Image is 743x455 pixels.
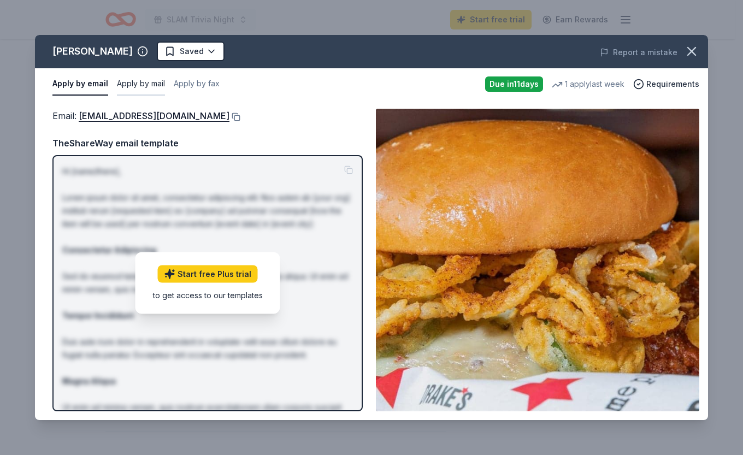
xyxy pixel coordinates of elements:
[600,46,677,59] button: Report a mistake
[633,78,699,91] button: Requirements
[485,76,543,92] div: Due in 11 days
[153,289,263,301] div: to get access to our templates
[52,110,229,121] span: Email :
[552,78,624,91] div: 1 apply last week
[376,109,699,411] img: Image for Drake's
[646,78,699,91] span: Requirements
[117,73,165,96] button: Apply by mail
[62,245,156,255] strong: Consectetur Adipiscing
[62,311,134,320] strong: Tempor Incididunt
[62,376,116,386] strong: Magna Aliqua
[174,73,220,96] button: Apply by fax
[79,109,229,123] a: [EMAIL_ADDRESS][DOMAIN_NAME]
[52,73,108,96] button: Apply by email
[52,136,363,150] div: TheShareWay email template
[180,45,204,58] span: Saved
[52,43,133,60] div: [PERSON_NAME]
[158,265,258,283] a: Start free Plus trial
[157,42,225,61] button: Saved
